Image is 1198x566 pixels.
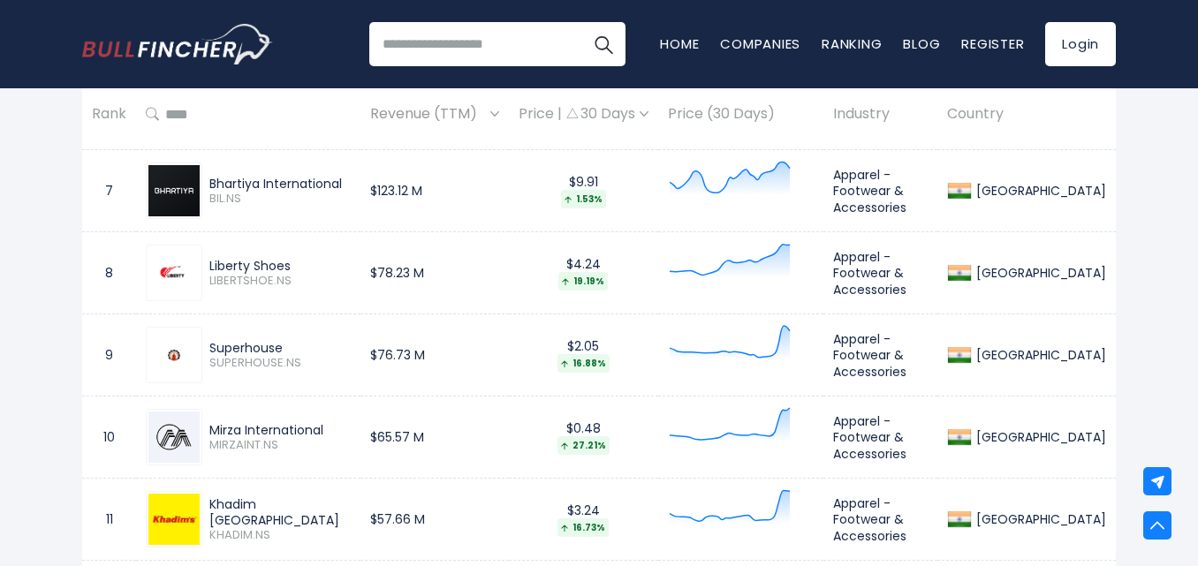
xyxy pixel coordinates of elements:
[82,232,136,314] td: 8
[82,24,273,64] img: Bullfincher logo
[209,528,351,543] span: KHADIM.NS
[209,438,351,453] span: MIRZAINT.NS
[972,183,1106,199] div: [GEOGRAPHIC_DATA]
[519,256,648,291] div: $4.24
[148,165,200,216] img: BIL.NS.png
[209,176,351,192] div: Bhartiya International
[557,354,610,373] div: 16.88%
[823,88,937,140] th: Industry
[581,22,626,66] button: Search
[557,518,609,537] div: 16.73%
[519,105,648,124] div: Price | 30 Days
[209,496,351,528] div: Khadim [GEOGRAPHIC_DATA]
[561,190,606,208] div: 1.53%
[961,34,1024,53] a: Register
[972,511,1106,527] div: [GEOGRAPHIC_DATA]
[167,348,181,362] img: SUPERHOUSE.NS.png
[937,88,1116,140] th: Country
[360,232,509,314] td: $78.23 M
[720,34,800,53] a: Companies
[558,272,608,291] div: 19.19%
[209,192,351,207] span: BIL.NS
[972,265,1106,281] div: [GEOGRAPHIC_DATA]
[82,479,136,561] td: 11
[360,150,509,232] td: $123.12 M
[209,356,351,371] span: SUPERHOUSE.NS
[148,411,200,463] img: MIRZAINT.NS.png
[209,274,351,289] span: LIBERTSHOE.NS
[519,502,648,537] div: $3.24
[972,347,1106,363] div: [GEOGRAPHIC_DATA]
[148,494,200,545] img: KHADIM.NS.png
[360,396,509,479] td: $65.57 M
[823,150,937,232] td: Apparel - Footwear & Accessories
[823,232,937,314] td: Apparel - Footwear & Accessories
[209,422,351,438] div: Mirza International
[823,396,937,479] td: Apparel - Footwear & Accessories
[822,34,882,53] a: Ranking
[660,34,699,53] a: Home
[519,420,648,455] div: $0.48
[82,314,136,396] td: 9
[557,436,610,455] div: 27.21%
[903,34,940,53] a: Blog
[823,314,937,396] td: Apparel - Footwear & Accessories
[972,429,1106,445] div: [GEOGRAPHIC_DATA]
[1045,22,1116,66] a: Login
[82,24,272,64] a: Go to homepage
[82,88,136,140] th: Rank
[370,101,486,128] span: Revenue (TTM)
[519,174,648,208] div: $9.91
[148,256,200,291] img: LIBERTSHOE.NS.png
[82,150,136,232] td: 7
[823,479,937,561] td: Apparel - Footwear & Accessories
[209,340,351,356] div: Superhouse
[209,258,351,274] div: Liberty Shoes
[360,479,509,561] td: $57.66 M
[519,338,648,373] div: $2.05
[360,314,509,396] td: $76.73 M
[82,396,136,479] td: 10
[658,88,823,140] th: Price (30 Days)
